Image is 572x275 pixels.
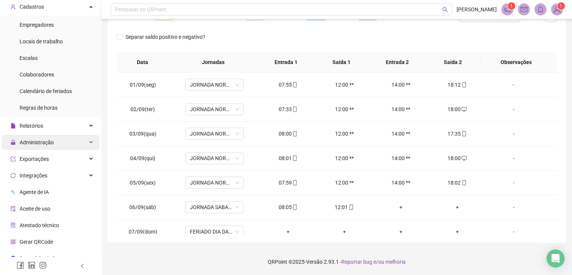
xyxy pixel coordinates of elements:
span: 1 [560,3,562,9]
div: + [322,228,367,236]
span: lock [11,140,16,145]
span: 06/09(sáb) [129,204,156,210]
th: Jornadas [168,52,258,73]
div: 18:02 [435,179,479,187]
div: Open Intercom Messenger [546,249,564,267]
span: Relatórios [20,123,43,129]
span: 04/09(qui) [130,155,155,161]
span: Atestado técnico [20,222,59,228]
span: JORNADA NORMAL [190,177,239,188]
span: search [442,7,448,12]
div: 08:00 [266,130,310,138]
th: Entrada 2 [369,52,425,73]
span: Observações [487,58,545,66]
div: 17:35 [435,130,479,138]
span: facebook [17,261,24,269]
span: mobile [291,205,297,210]
span: 03/09(qua) [129,131,156,137]
span: bell [537,6,544,13]
span: sync [11,173,16,178]
span: Versão [306,259,323,265]
div: 07:55 [266,81,310,89]
div: 07:59 [266,179,310,187]
div: + [435,228,479,236]
span: Integrações [20,173,47,179]
span: Empregadores [20,22,54,28]
span: FERIADO DIA DA INDEPENDÊNCIA [190,226,239,237]
div: + [435,203,479,211]
img: 93661 [551,4,563,15]
span: Separar saldo positivo e negativo? [123,33,208,41]
th: Saída 1 [314,52,369,73]
div: + [266,228,310,236]
span: audit [11,206,16,211]
div: 07:33 [266,105,310,113]
span: info-circle [11,256,16,261]
div: - [491,130,536,138]
span: export [11,156,16,162]
th: Observações [481,52,551,73]
span: mobile [461,180,467,185]
span: 01/09(seg) [130,82,156,88]
div: 12:01 [322,203,367,211]
div: - [491,203,536,211]
span: JORNADA NORMAL [190,79,239,90]
span: mobile [461,131,467,136]
div: + [379,203,423,211]
div: + [379,228,423,236]
span: notification [504,6,511,13]
footer: QRPoint © 2025 - 2.93.1 - [102,249,572,275]
span: file [11,123,16,128]
span: Administração [20,139,54,145]
span: JORNADA NORMAL [190,128,239,139]
div: - [491,81,536,89]
span: [PERSON_NAME] [457,5,497,14]
span: Colaboradores [20,72,54,78]
span: mobile [291,82,297,87]
div: 18:00 [435,105,479,113]
span: Locais de trabalho [20,38,63,44]
span: desktop [461,107,467,112]
span: Calendário de feriados [20,88,72,94]
div: - [491,228,536,236]
span: mobile [291,131,297,136]
span: Regras de horas [20,105,58,111]
span: mobile [461,82,467,87]
div: 08:05 [266,203,310,211]
span: 05/09(sex) [130,180,156,186]
span: Agente de IA [20,189,49,195]
span: Cadastros [20,4,44,10]
span: desktop [461,156,467,161]
div: - [491,154,536,162]
span: instagram [39,261,47,269]
span: mobile [291,107,297,112]
div: 18:12 [435,81,479,89]
span: 07/09(dom) [129,229,157,235]
div: 08:01 [266,154,310,162]
span: left [80,263,85,269]
span: mobile [348,205,354,210]
span: Reportar bug e/ou melhoria [341,259,406,265]
span: Escalas [20,55,38,61]
span: mobile [291,180,297,185]
span: Aceite de uso [20,206,50,212]
span: linkedin [28,261,35,269]
span: JORNADA NORMAL [190,153,239,164]
span: JORNADA NORMAL [190,104,239,115]
span: mail [520,6,527,13]
div: - [491,105,536,113]
div: 18:00 [435,154,479,162]
span: 02/09(ter) [130,106,155,112]
span: user-add [11,4,16,9]
th: Data [117,52,168,73]
span: 1 [510,3,513,9]
span: qrcode [11,239,16,244]
th: Saída 2 [425,52,481,73]
span: solution [11,223,16,228]
sup: Atualize o seu contato no menu Meus Dados [557,2,565,10]
span: mobile [291,156,297,161]
span: Central de ajuda [20,255,58,261]
span: JORNADA SABADOS [190,202,239,213]
th: Entrada 1 [258,52,314,73]
div: - [491,179,536,187]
